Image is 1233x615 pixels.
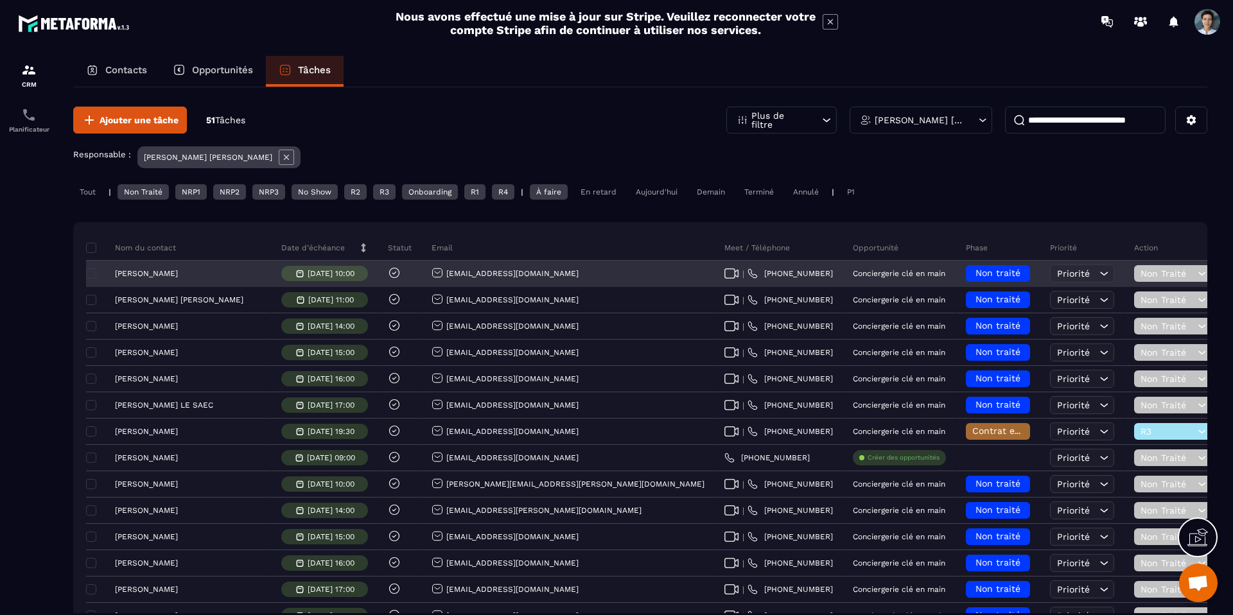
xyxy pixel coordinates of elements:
p: [DATE] 10:00 [308,480,354,489]
p: | [832,187,834,196]
div: Aujourd'hui [629,184,684,200]
span: Ajouter une tâche [100,114,179,126]
span: | [742,585,744,594]
span: Non Traité [1141,558,1194,568]
p: Responsable : [73,150,131,159]
p: [DATE] 09:00 [307,453,355,462]
span: Non Traité [1141,505,1194,515]
span: Non Traité [1141,400,1194,410]
p: CRM [3,81,55,88]
p: [DATE] 16:00 [308,374,354,383]
p: [DATE] 14:00 [308,322,354,331]
p: Action [1134,243,1158,253]
p: [PERSON_NAME] [115,348,178,357]
p: [DATE] 14:00 [308,506,354,515]
span: | [742,322,744,331]
img: logo [18,12,134,35]
span: Non traité [975,505,1020,515]
div: En retard [574,184,623,200]
a: [PHONE_NUMBER] [748,584,833,594]
p: Planificateur [3,126,55,133]
img: formation [21,62,37,78]
a: [PHONE_NUMBER] [748,558,833,568]
div: R2 [344,184,367,200]
a: [PHONE_NUMBER] [748,479,833,489]
div: Onboarding [402,184,458,200]
p: Date d’échéance [281,243,345,253]
p: | [109,187,111,196]
p: [DATE] 17:00 [308,585,354,594]
span: Non Traité [1141,584,1194,594]
p: Conciergerie clé en main [853,480,945,489]
span: Priorité [1057,426,1090,437]
p: [PERSON_NAME] LE SAEC [115,401,213,410]
p: [PERSON_NAME] [115,453,178,462]
p: Conciergerie clé en main [853,559,945,567]
a: Opportunités [160,56,266,87]
span: Priorité [1057,400,1090,410]
a: formationformationCRM [3,53,55,98]
span: | [742,532,744,542]
a: Tâches [266,56,344,87]
p: Conciergerie clé en main [853,295,945,304]
p: Conciergerie clé en main [853,269,945,278]
div: NRP1 [175,184,207,200]
span: | [742,348,744,358]
p: [PERSON_NAME] [115,427,178,436]
p: [PERSON_NAME] [115,532,178,541]
a: [PHONE_NUMBER] [748,295,833,305]
span: Non traité [975,294,1020,304]
span: Priorité [1057,584,1090,594]
p: Opportunités [192,64,253,76]
span: Priorité [1057,295,1090,305]
span: Non Traité [1141,295,1194,305]
div: Tout [73,184,102,200]
span: | [742,269,744,279]
span: Non Traité [1141,532,1194,542]
span: Priorité [1057,558,1090,568]
p: [PERSON_NAME] [PERSON_NAME] [144,153,272,162]
span: Non traité [975,531,1020,541]
p: Conciergerie clé en main [853,322,945,331]
span: Non traité [975,347,1020,357]
p: Opportunité [853,243,898,253]
span: Non traité [975,320,1020,331]
a: [PHONE_NUMBER] [748,268,833,279]
p: Contacts [105,64,147,76]
p: [PERSON_NAME] [115,322,178,331]
span: Priorité [1057,505,1090,515]
p: [DATE] 10:00 [308,269,354,278]
p: [PERSON_NAME] [PERSON_NAME] [875,116,964,125]
p: Conciergerie clé en main [853,348,945,357]
span: Priorité [1057,453,1090,463]
a: [PHONE_NUMBER] [748,374,833,384]
a: [PHONE_NUMBER] [748,426,833,437]
a: [PHONE_NUMBER] [748,400,833,410]
span: | [742,374,744,384]
div: No Show [292,184,338,200]
span: Non Traité [1141,479,1194,489]
p: [PERSON_NAME] [115,480,178,489]
a: [PHONE_NUMBER] [748,505,833,515]
span: Non Traité [1141,374,1194,384]
p: [PERSON_NAME] [PERSON_NAME] [115,295,243,304]
div: R3 [373,184,396,200]
p: Conciergerie clé en main [853,532,945,541]
span: Non Traité [1141,347,1194,358]
button: Ajouter une tâche [73,107,187,134]
p: Créer des opportunités [868,453,940,462]
span: Non Traité [1141,321,1194,331]
span: Non traité [975,584,1020,594]
span: | [742,480,744,489]
p: Conciergerie clé en main [853,401,945,410]
a: schedulerschedulerPlanificateur [3,98,55,143]
p: Email [432,243,453,253]
p: | [521,187,523,196]
div: Ouvrir le chat [1179,564,1218,602]
div: Demain [690,184,731,200]
p: Conciergerie clé en main [853,374,945,383]
a: Contacts [73,56,160,87]
div: Terminé [738,184,780,200]
span: Non Traité [1141,453,1194,463]
p: [PERSON_NAME] [115,269,178,278]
